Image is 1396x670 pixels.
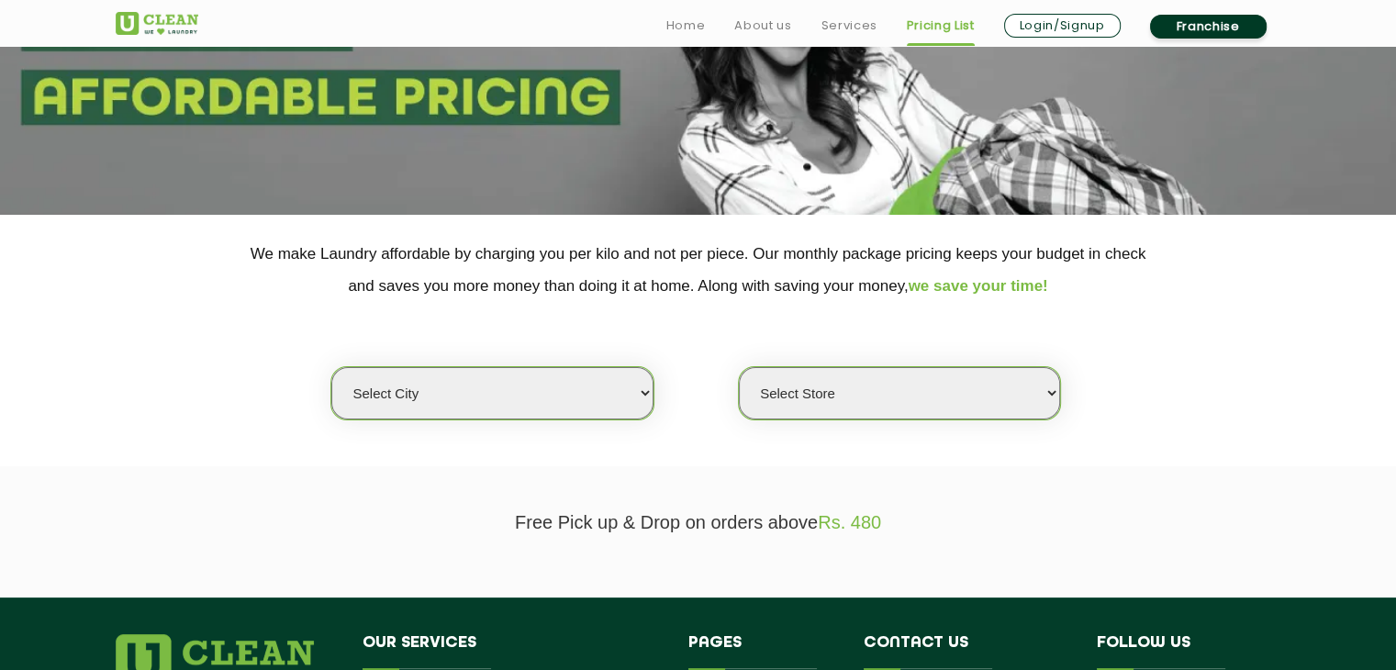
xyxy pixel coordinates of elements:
[818,512,881,532] span: Rs. 480
[909,277,1048,295] span: we save your time!
[1150,15,1267,39] a: Franchise
[688,634,836,669] h4: Pages
[1004,14,1121,38] a: Login/Signup
[116,238,1281,302] p: We make Laundry affordable by charging you per kilo and not per piece. Our monthly package pricin...
[907,15,975,37] a: Pricing List
[1097,634,1258,669] h4: Follow us
[821,15,877,37] a: Services
[864,634,1069,669] h4: Contact us
[363,634,662,669] h4: Our Services
[116,12,198,35] img: UClean Laundry and Dry Cleaning
[734,15,791,37] a: About us
[666,15,706,37] a: Home
[116,512,1281,533] p: Free Pick up & Drop on orders above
